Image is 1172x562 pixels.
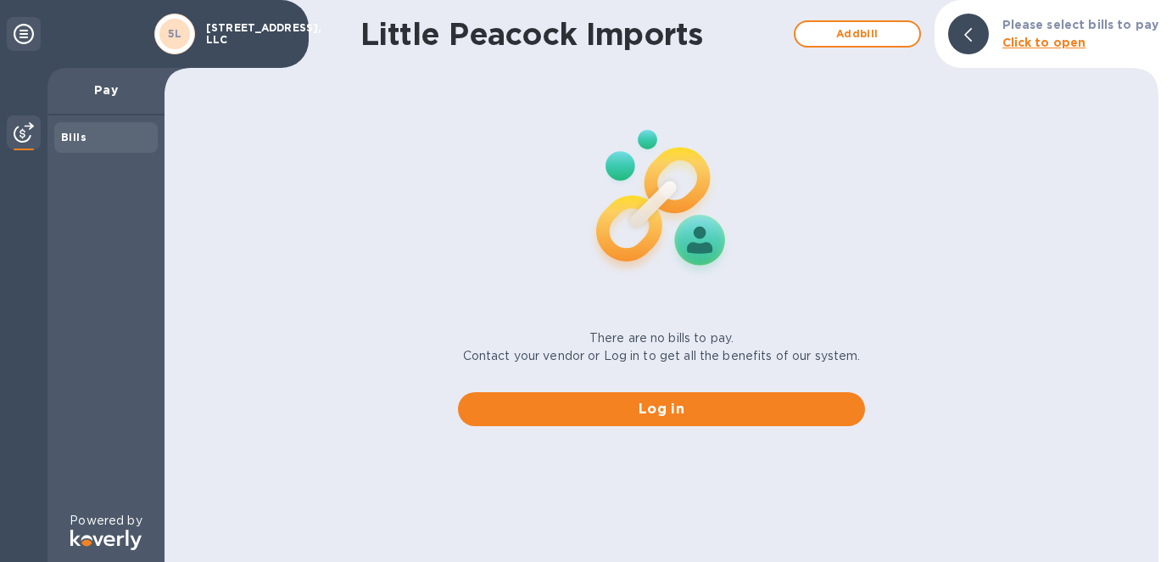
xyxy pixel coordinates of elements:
[61,81,151,98] p: Pay
[458,392,865,426] button: Log in
[168,27,182,40] b: 5L
[794,20,921,48] button: Addbill
[472,399,851,419] span: Log in
[809,24,906,44] span: Add bill
[206,22,291,46] p: [STREET_ADDRESS], LLC
[70,512,142,530] p: Powered by
[61,131,87,143] b: Bills
[463,329,861,365] p: There are no bills to pay. Contact your vendor or Log in to get all the benefits of our system.
[1002,36,1086,49] b: Click to open
[360,16,785,52] h1: Little Peacock Imports
[1002,18,1158,31] b: Please select bills to pay
[70,530,142,550] img: Logo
